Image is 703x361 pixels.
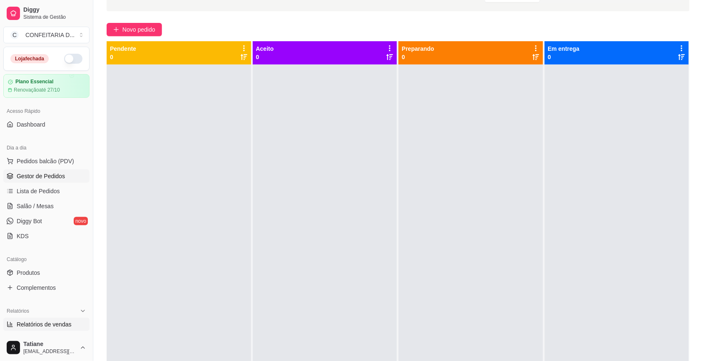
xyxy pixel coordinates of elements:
[3,74,90,98] a: Plano EssencialRenovaçãoaté 27/10
[17,120,45,129] span: Dashboard
[3,338,90,358] button: Tatiane[EMAIL_ADDRESS][DOMAIN_NAME]
[64,54,82,64] button: Alterar Status
[17,202,54,210] span: Salão / Mesas
[3,229,90,243] a: KDS
[256,53,274,61] p: 0
[17,157,74,165] span: Pedidos balcão (PDV)
[548,45,580,53] p: Em entrega
[17,269,40,277] span: Produtos
[107,23,162,36] button: Novo pedido
[122,25,155,34] span: Novo pedido
[3,141,90,154] div: Dia a dia
[23,6,86,14] span: Diggy
[14,87,60,93] article: Renovação até 27/10
[15,79,53,85] article: Plano Essencial
[23,348,76,355] span: [EMAIL_ADDRESS][DOMAIN_NAME]
[17,172,65,180] span: Gestor de Pedidos
[3,184,90,198] a: Lista de Pedidos
[10,31,19,39] span: C
[3,333,90,346] a: Relatório de clientes
[23,341,76,348] span: Tatiane
[3,318,90,331] a: Relatórios de vendas
[3,154,90,168] button: Pedidos balcão (PDV)
[110,45,136,53] p: Pendente
[3,253,90,266] div: Catálogo
[3,118,90,131] a: Dashboard
[110,53,136,61] p: 0
[402,45,434,53] p: Preparando
[113,27,119,32] span: plus
[256,45,274,53] p: Aceito
[25,31,75,39] div: CONFEITARIA D ...
[3,105,90,118] div: Acesso Rápido
[17,232,29,240] span: KDS
[17,284,56,292] span: Complementos
[3,281,90,294] a: Complementos
[17,320,72,329] span: Relatórios de vendas
[7,308,29,314] span: Relatórios
[3,3,90,23] a: DiggySistema de Gestão
[17,187,60,195] span: Lista de Pedidos
[10,54,49,63] div: Loja fechada
[3,169,90,183] a: Gestor de Pedidos
[548,53,580,61] p: 0
[23,14,86,20] span: Sistema de Gestão
[3,214,90,228] a: Diggy Botnovo
[3,266,90,279] a: Produtos
[3,199,90,213] a: Salão / Mesas
[402,53,434,61] p: 0
[3,27,90,43] button: Select a team
[17,217,42,225] span: Diggy Bot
